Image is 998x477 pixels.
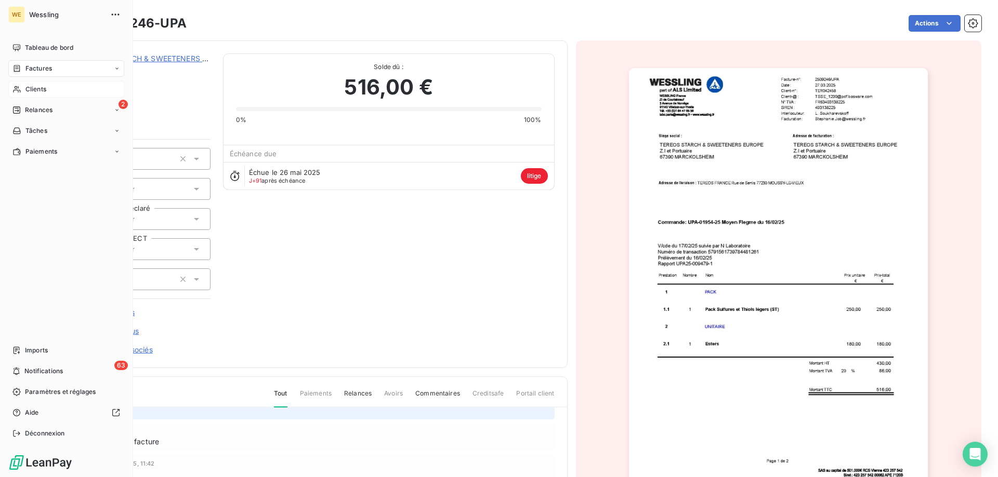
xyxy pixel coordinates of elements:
[8,122,124,139] a: Tâches
[8,6,25,23] div: WE
[29,10,104,19] span: Wessling
[8,81,124,98] a: Clients
[274,389,287,407] span: Tout
[24,366,63,376] span: Notifications
[8,454,73,471] img: Logo LeanPay
[25,387,96,397] span: Paramètres et réglages
[384,389,403,406] span: Avoirs
[82,66,211,74] span: TER042458
[249,177,262,184] span: J+91
[236,115,246,125] span: 0%
[8,404,124,421] a: Aide
[524,115,542,125] span: 100%
[97,14,187,33] h3: 2509246-UPA
[25,85,46,94] span: Clients
[230,149,277,158] span: Échéance due
[300,389,332,406] span: Paiements
[8,342,124,359] a: Imports
[114,361,128,370] span: 63
[521,168,548,184] span: litige
[25,346,48,355] span: Imports
[249,178,306,184] span: après échéance
[25,147,57,156] span: Paiements
[963,442,988,467] div: Open Intercom Messenger
[8,102,124,118] a: 2Relances
[8,143,124,160] a: Paiements
[8,384,124,400] a: Paramètres et réglages
[472,389,504,406] span: Creditsafe
[516,389,554,406] span: Portail client
[25,64,52,73] span: Factures
[249,168,321,176] span: Échue le 26 mai 2025
[25,105,52,115] span: Relances
[8,60,124,77] a: Factures
[25,408,39,417] span: Aide
[82,54,231,63] a: TEREOS STARCH & SWEETENERS EUROPE
[236,62,542,72] span: Solde dû :
[119,100,128,109] span: 2
[909,15,961,32] button: Actions
[8,39,124,56] a: Tableau de bord
[344,72,432,103] span: 516,00 €
[344,389,372,406] span: Relances
[25,43,73,52] span: Tableau de bord
[25,126,47,135] span: Tâches
[25,429,65,438] span: Déconnexion
[415,389,460,406] span: Commentaires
